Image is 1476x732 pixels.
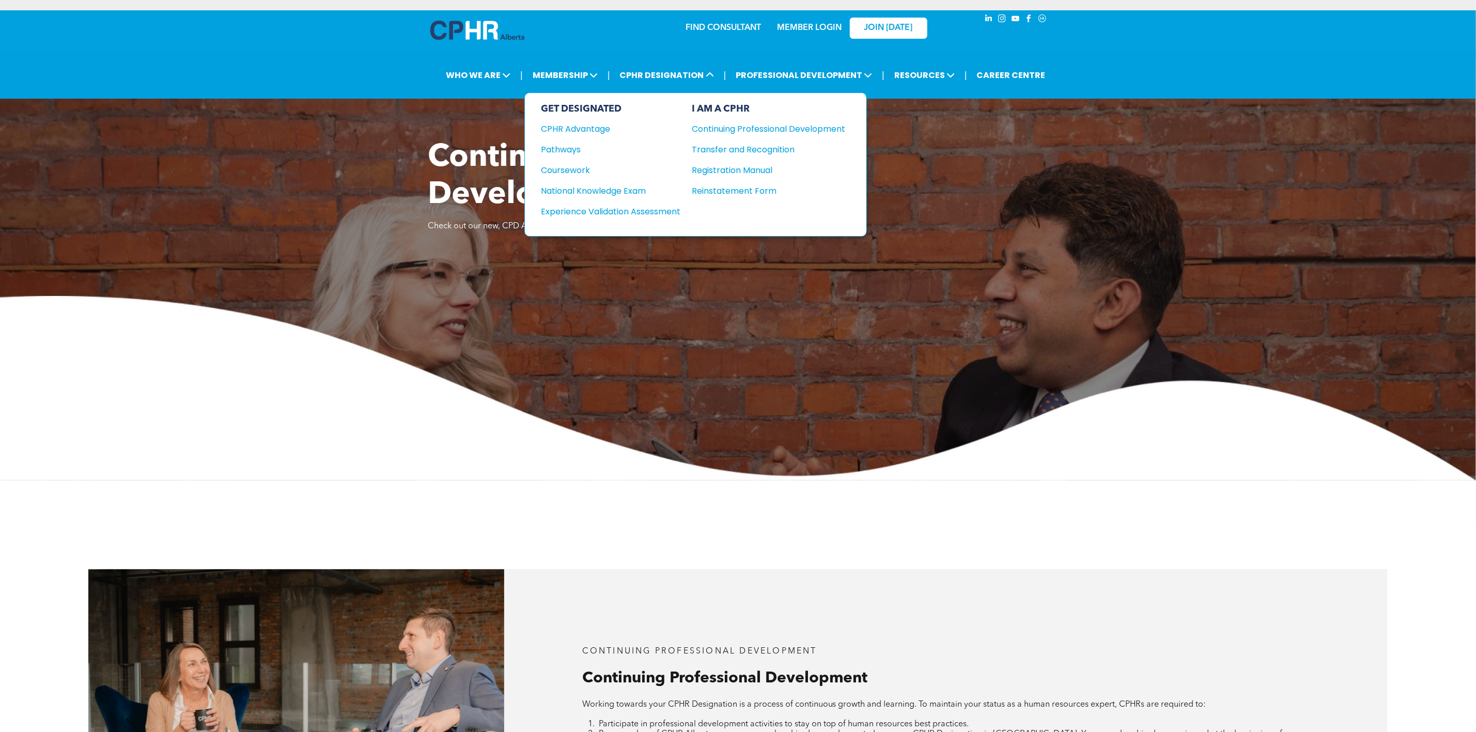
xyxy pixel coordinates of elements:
a: Continuing Professional Development [692,122,846,135]
div: CPHR Advantage [541,122,667,135]
span: Continuing Professional Development [428,143,787,211]
span: Working towards your CPHR Designation is a process of continuous growth and learning. To maintain... [582,700,1206,709]
img: A blue and white logo for cp alberta [430,21,524,40]
li: | [724,65,726,86]
div: Experience Validation Assessment [541,205,667,218]
div: I AM A CPHR [692,103,846,115]
a: facebook [1023,13,1035,27]
span: RESOURCES [891,66,958,85]
span: Continuing Professional Development [582,671,868,686]
li: | [608,65,610,86]
div: Pathways [541,143,667,156]
div: Registration Manual [692,164,830,177]
div: Coursework [541,164,667,177]
span: Participate in professional development activities to stay on top of human resources best practices. [599,720,969,728]
div: Continuing Professional Development [692,122,830,135]
li: | [520,65,523,86]
a: Transfer and Recognition [692,143,846,156]
span: CONTINUING PROFESSIONAL DEVELOPMENT [582,647,817,656]
span: Check out our new, CPD Approved Professional Development Calendar! [428,222,701,230]
a: Experience Validation Assessment [541,205,681,218]
li: | [882,65,884,86]
div: GET DESIGNATED [541,103,681,115]
span: MEMBERSHIP [530,66,601,85]
a: instagram [997,13,1008,27]
span: WHO WE ARE [443,66,514,85]
a: Reinstatement Form [692,184,846,197]
a: linkedin [983,13,995,27]
a: Social network [1037,13,1048,27]
a: JOIN [DATE] [850,18,927,39]
div: Transfer and Recognition [692,143,830,156]
div: National Knowledge Exam [541,184,667,197]
div: Reinstatement Form [692,184,830,197]
span: CPHR DESIGNATION [617,66,717,85]
li: | [965,65,967,86]
span: JOIN [DATE] [864,23,913,33]
a: CPHR Advantage [541,122,681,135]
a: Pathways [541,143,681,156]
a: MEMBER LOGIN [777,24,842,32]
span: PROFESSIONAL DEVELOPMENT [733,66,875,85]
a: FIND CONSULTANT [686,24,762,32]
a: youtube [1010,13,1021,27]
a: National Knowledge Exam [541,184,681,197]
a: CAREER CENTRE [974,66,1049,85]
a: Coursework [541,164,681,177]
a: Registration Manual [692,164,846,177]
